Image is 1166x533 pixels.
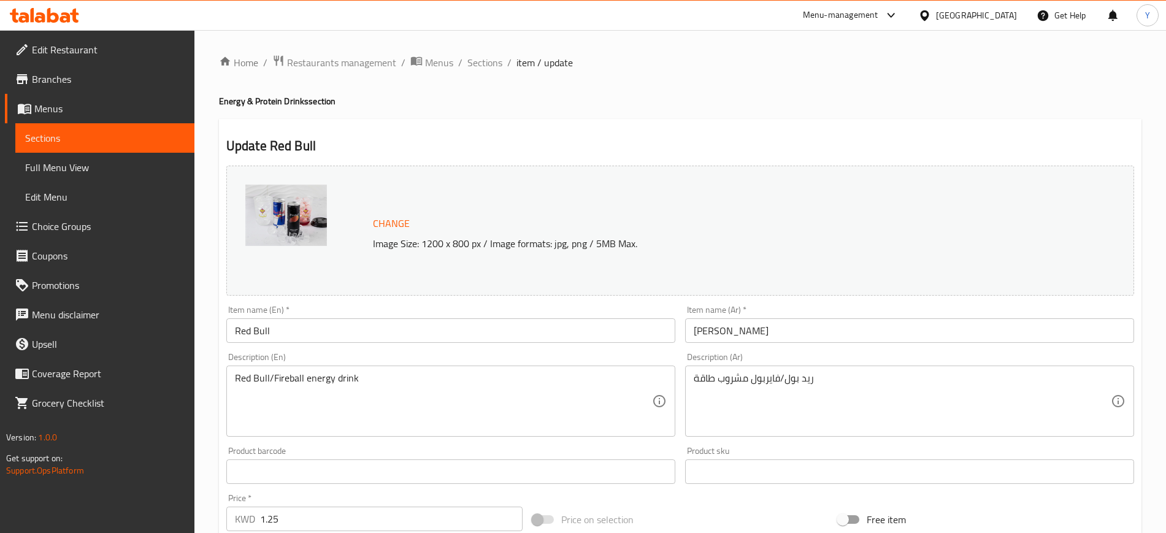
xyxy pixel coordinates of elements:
span: Menus [425,55,453,70]
li: / [507,55,512,70]
p: KWD [235,512,255,526]
a: Promotions [5,270,194,300]
button: Change [368,211,415,236]
a: Menus [410,55,453,71]
span: Free item [867,512,906,527]
span: Upsell [32,337,185,351]
input: Please enter price [260,507,523,531]
span: Branches [32,72,185,86]
textarea: Red Bull/Fireball energy drink [235,372,652,431]
p: Image Size: 1200 x 800 px / Image formats: jpg, png / 5MB Max. [368,236,1021,251]
span: Coupons [32,248,185,263]
li: / [263,55,267,70]
span: Coverage Report [32,366,185,381]
h4: Energy & Protein Drinks section [219,95,1141,107]
span: Restaurants management [287,55,396,70]
span: Grocery Checklist [32,396,185,410]
input: Enter name Ar [685,318,1134,343]
nav: breadcrumb [219,55,1141,71]
a: Edit Restaurant [5,35,194,64]
span: Change [373,215,410,232]
span: Edit Menu [25,190,185,204]
a: Menus [5,94,194,123]
a: Full Menu View [15,153,194,182]
a: Edit Menu [15,182,194,212]
a: Sections [15,123,194,153]
a: Choice Groups [5,212,194,241]
textarea: ريد بول/فايربول مشروب طاقة [694,372,1111,431]
a: Grocery Checklist [5,388,194,418]
input: Please enter product barcode [226,459,675,484]
span: Version: [6,429,36,445]
span: Choice Groups [32,219,185,234]
a: Upsell [5,329,194,359]
li: / [401,55,405,70]
h2: Update Red Bull [226,137,1134,155]
a: Menu disclaimer [5,300,194,329]
span: 1.0.0 [38,429,57,445]
a: Branches [5,64,194,94]
span: Menu disclaimer [32,307,185,322]
a: Sections [467,55,502,70]
span: item / update [516,55,573,70]
a: Support.OpsPlatform [6,462,84,478]
span: Edit Restaurant [32,42,185,57]
span: Get support on: [6,450,63,466]
div: [GEOGRAPHIC_DATA] [936,9,1017,22]
span: Y [1145,9,1150,22]
a: Restaurants management [272,55,396,71]
span: Promotions [32,278,185,293]
a: Home [219,55,258,70]
input: Enter name En [226,318,675,343]
a: Coupons [5,241,194,270]
span: Menus [34,101,185,116]
span: Sections [25,131,185,145]
span: Price on selection [561,512,634,527]
span: Full Menu View [25,160,185,175]
img: mmw_638942300372287692 [245,185,327,246]
div: Menu-management [803,8,878,23]
input: Please enter product sku [685,459,1134,484]
a: Coverage Report [5,359,194,388]
li: / [458,55,462,70]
